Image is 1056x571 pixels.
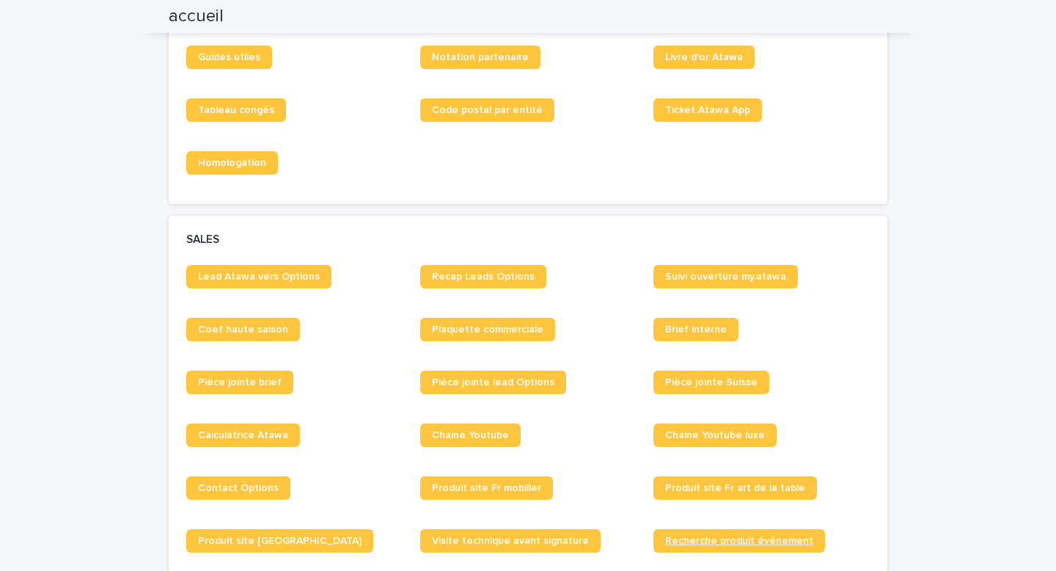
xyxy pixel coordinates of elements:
span: Produit site [GEOGRAPHIC_DATA] [198,536,362,546]
span: Notation partenaire [432,52,529,62]
a: Produit site Fr mobilier [420,476,553,500]
a: Guides utiles [186,46,272,69]
a: Calculatrice Atawa [186,423,300,447]
a: Recherche produit événement [653,529,825,553]
span: Pièce jointe lead Options [432,377,554,388]
a: Plaquette commerciale [420,318,555,341]
span: Recherche produit événement [665,536,813,546]
span: Recap Leads Options [432,272,535,282]
span: Pièce jointe Suisse [665,377,758,388]
a: Suivi ouverture my.atawa [653,265,798,288]
a: Brief interne [653,318,738,341]
a: Ticket Atawa App [653,98,762,122]
span: Coef haute saison [198,324,288,335]
span: Contact Options [198,483,279,493]
span: Tableau congés [198,105,274,115]
span: Homologation [198,158,266,168]
a: Visite technique avant signature [420,529,601,553]
a: Code postal par entité [420,98,554,122]
span: Code postal par entité [432,105,543,115]
span: Pièce jointe brief [198,377,282,388]
a: Lead Atawa vers Options [186,265,331,288]
span: Chaine Youtube [432,430,509,440]
span: Chaine Youtube luxe [665,430,765,440]
span: Guides utiles [198,52,260,62]
span: Calculatrice Atawa [198,430,288,440]
a: Chaine Youtube [420,423,521,447]
span: Suivi ouverture my.atawa [665,272,786,282]
a: Tableau congés [186,98,286,122]
span: Plaquette commerciale [432,324,543,335]
a: Pièce jointe lead Options [420,371,566,394]
span: Produit site Fr art de la table [665,483,805,493]
a: Produit site [GEOGRAPHIC_DATA] [186,529,373,553]
a: Contact Options [186,476,290,500]
a: Pièce jointe brief [186,371,293,394]
span: Visite technique avant signature [432,536,589,546]
a: Coef haute saison [186,318,300,341]
a: Chaine Youtube luxe [653,423,777,447]
a: Pièce jointe Suisse [653,371,769,394]
span: Ticket Atawa App [665,105,750,115]
h2: SALES [186,233,219,247]
a: Homologation [186,151,278,175]
a: Notation partenaire [420,46,540,69]
span: Livre d'or Atawa [665,52,743,62]
span: Brief interne [665,324,727,335]
span: Lead Atawa vers Options [198,272,320,282]
a: Livre d'or Atawa [653,46,755,69]
a: Recap Leads Options [420,265,546,288]
a: Produit site Fr art de la table [653,476,817,500]
span: Produit site Fr mobilier [432,483,541,493]
h2: accueil [169,6,224,27]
